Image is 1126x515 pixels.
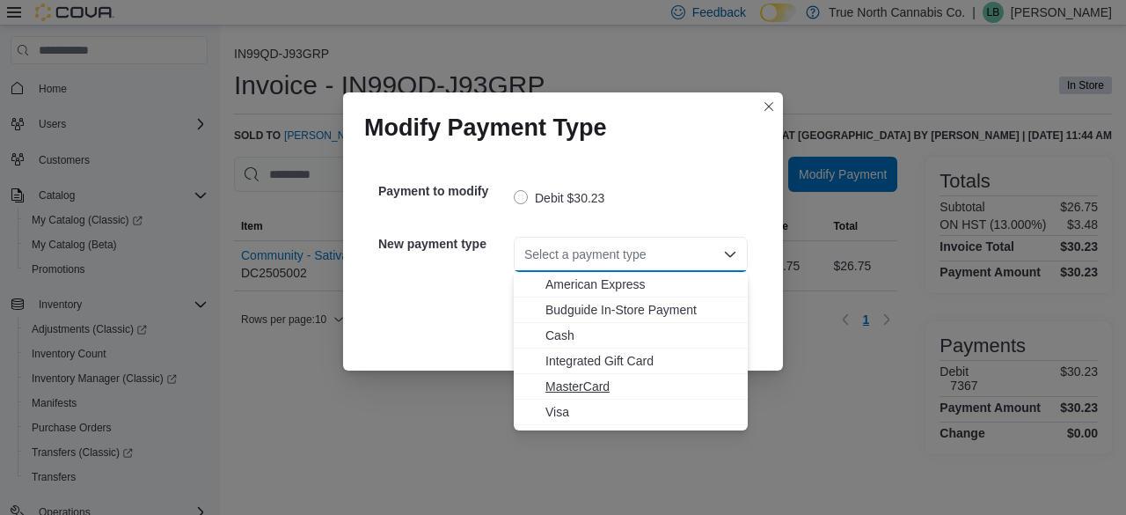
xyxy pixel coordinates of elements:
input: Accessible screen reader label [524,244,526,265]
span: Visa [545,403,737,421]
button: Closes this modal window [758,96,779,117]
button: Integrated Gift Card [514,349,748,374]
span: MasterCard [545,378,737,395]
button: MasterCard [514,374,748,400]
h5: New payment type [378,226,510,261]
button: Close list of options [723,247,737,261]
span: Budguide In-Store Payment [545,301,737,319]
h5: Payment to modify [378,173,510,209]
div: Choose from the following options [514,272,748,425]
span: Cash [545,327,737,344]
button: Visa [514,400,748,425]
span: Integrated Gift Card [545,352,737,370]
h1: Modify Payment Type [364,114,607,142]
label: Debit $30.23 [514,188,604,209]
button: Cash [514,323,748,349]
span: American Express [545,276,737,293]
button: American Express [514,272,748,298]
button: Budguide In-Store Payment [514,298,748,323]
